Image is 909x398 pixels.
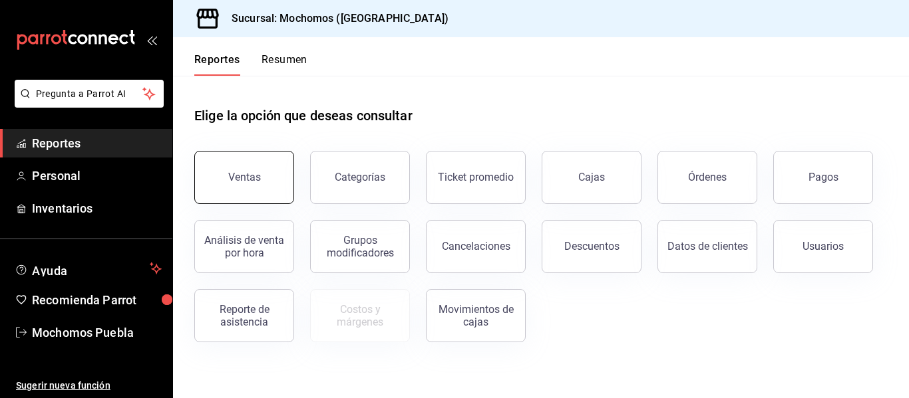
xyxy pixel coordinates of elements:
div: Categorías [335,171,385,183]
h3: Sucursal: Mochomos ([GEOGRAPHIC_DATA]) [221,11,449,27]
span: Pregunta a Parrot AI [36,87,143,101]
span: Recomienda Parrot [32,291,162,309]
span: Personal [32,167,162,185]
span: Inventarios [32,199,162,217]
div: Descuentos [564,240,620,252]
div: Análisis de venta por hora [203,234,285,259]
button: Datos de clientes [657,220,757,273]
div: Datos de clientes [667,240,748,252]
button: Movimientos de cajas [426,289,526,342]
h1: Elige la opción que deseas consultar [194,106,413,126]
button: Órdenes [657,151,757,204]
button: Resumen [262,53,307,76]
span: Mochomos Puebla [32,324,162,342]
button: Análisis de venta por hora [194,220,294,273]
span: Ayuda [32,260,144,276]
a: Pregunta a Parrot AI [9,96,164,110]
div: Movimientos de cajas [435,303,517,328]
span: Reportes [32,134,162,152]
button: Reportes [194,53,240,76]
div: Cancelaciones [442,240,510,252]
button: Usuarios [773,220,873,273]
div: Órdenes [688,171,727,183]
button: Pagos [773,151,873,204]
div: Grupos modificadores [319,234,401,259]
button: Descuentos [542,220,641,273]
div: Ventas [228,171,261,183]
div: Ticket promedio [438,171,514,183]
button: Grupos modificadores [310,220,410,273]
button: Contrata inventarios para ver este reporte [310,289,410,342]
div: Costos y márgenes [319,303,401,328]
div: Usuarios [803,240,844,252]
div: Reporte de asistencia [203,303,285,328]
span: Sugerir nueva función [16,379,162,393]
a: Cajas [542,151,641,204]
button: Categorías [310,151,410,204]
div: navigation tabs [194,53,307,76]
button: open_drawer_menu [146,35,157,45]
button: Reporte de asistencia [194,289,294,342]
div: Cajas [578,169,606,185]
button: Ventas [194,151,294,204]
button: Ticket promedio [426,151,526,204]
button: Cancelaciones [426,220,526,273]
div: Pagos [809,171,838,183]
button: Pregunta a Parrot AI [15,80,164,108]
